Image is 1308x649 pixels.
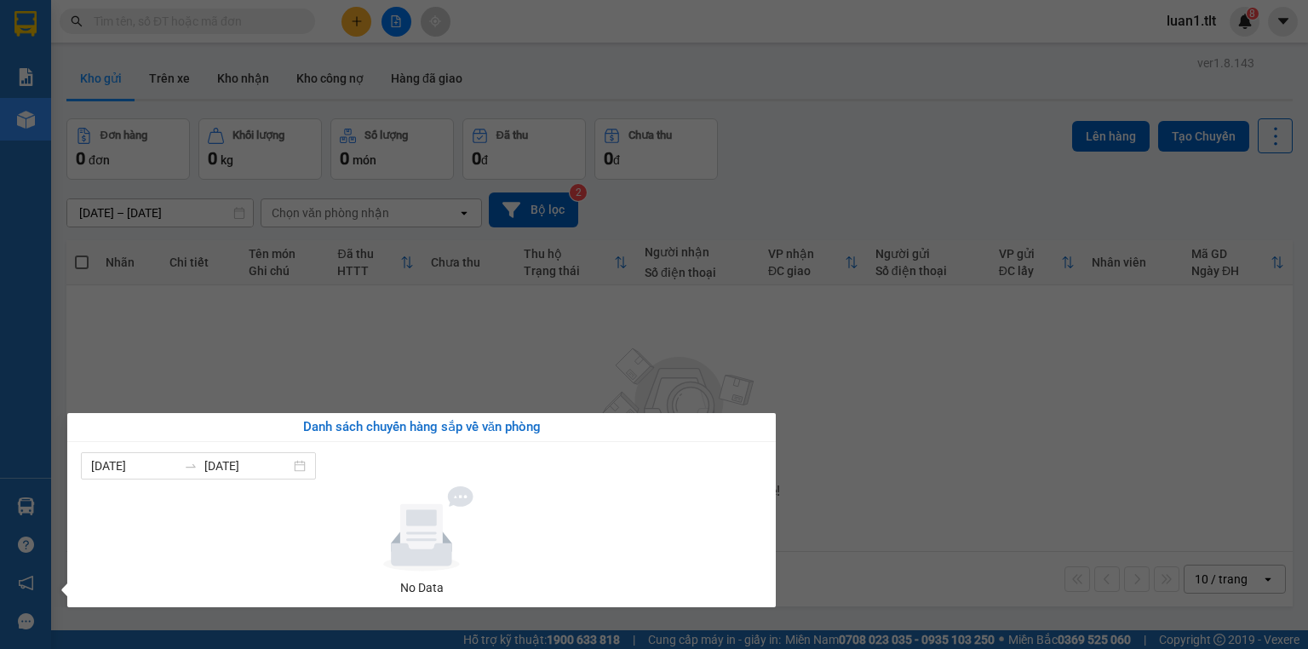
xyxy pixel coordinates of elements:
span: to [184,459,198,473]
span: swap-right [184,459,198,473]
div: No Data [88,578,755,597]
input: Từ ngày [91,457,177,475]
div: Danh sách chuyến hàng sắp về văn phòng [81,417,762,438]
input: Đến ngày [204,457,290,475]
